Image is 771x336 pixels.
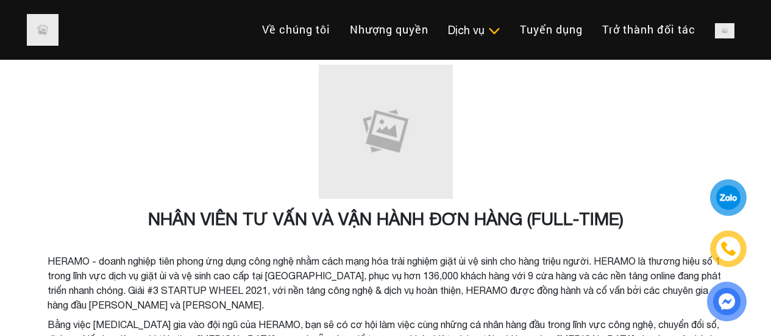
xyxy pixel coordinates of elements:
[488,25,500,37] img: subToggleIcon
[252,16,340,43] a: Về chúng tôi
[712,232,745,265] a: phone-icon
[340,16,438,43] a: Nhượng quyền
[592,16,705,43] a: Trở thành đối tác
[448,22,500,38] div: Dịch vụ
[510,16,592,43] a: Tuyển dụng
[48,254,724,312] li: HERAMO - doanh nghiệp tiên phong ứng dụng công nghệ nhằm cách mạng hóa trải nghiệm giặt ủi vệ sin...
[48,209,724,229] h3: NHÂN VIÊN TƯ VẤN VÀ VẬN HÀNH ĐƠN HÀNG (FULL-TIME)
[722,242,736,256] img: phone-icon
